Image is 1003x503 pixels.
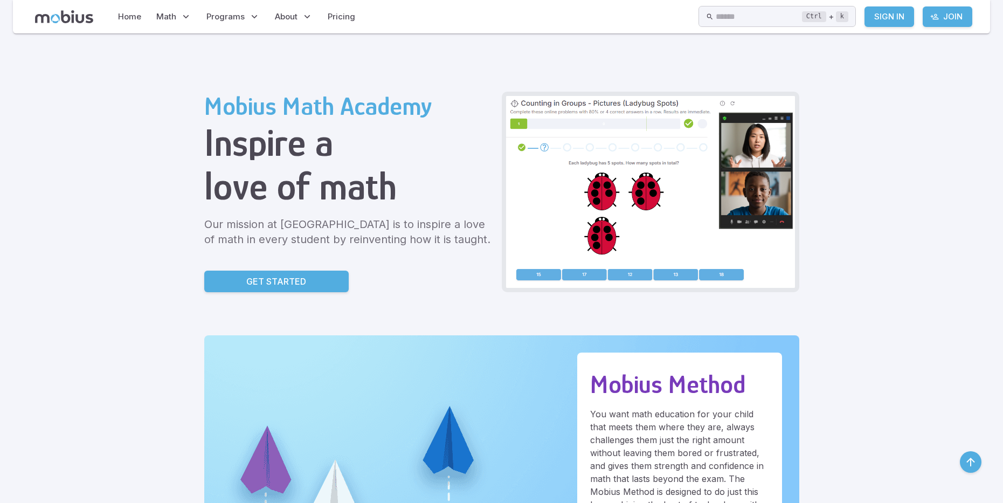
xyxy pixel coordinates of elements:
[206,11,245,23] span: Programs
[324,4,358,29] a: Pricing
[864,6,914,27] a: Sign In
[802,11,826,22] kbd: Ctrl
[590,370,769,399] h2: Mobius Method
[115,4,144,29] a: Home
[204,164,493,208] h1: love of math
[204,217,493,247] p: Our mission at [GEOGRAPHIC_DATA] is to inspire a love of math in every student by reinventing how...
[246,275,306,288] p: Get Started
[275,11,298,23] span: About
[204,121,493,164] h1: Inspire a
[506,96,795,288] img: Grade 2 Class
[802,10,848,23] div: +
[204,92,493,121] h2: Mobius Math Academy
[156,11,176,23] span: Math
[923,6,972,27] a: Join
[836,11,848,22] kbd: k
[204,271,349,292] a: Get Started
